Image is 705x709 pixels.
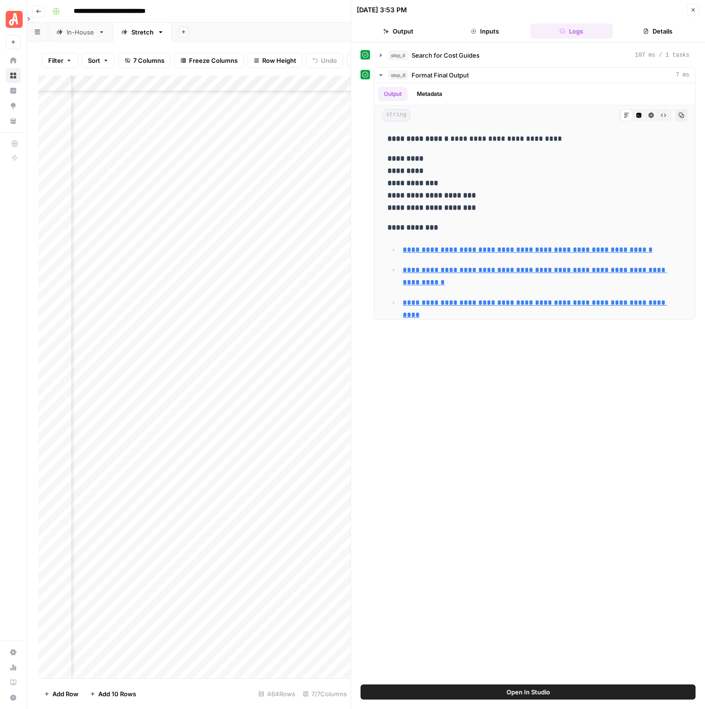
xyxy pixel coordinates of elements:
button: Freeze Columns [174,53,244,68]
div: 464 Rows [255,686,299,701]
span: Add Row [52,689,78,699]
button: Add Row [38,686,84,701]
span: Open In Studio [507,687,550,697]
a: Usage [6,660,21,675]
span: 7 ms [676,71,689,79]
button: Output [378,87,407,101]
a: Browse [6,68,21,83]
span: step_4 [388,51,408,60]
button: Add 10 Rows [84,686,142,701]
button: Help + Support [6,690,21,705]
button: 7 ms [374,68,695,83]
a: In-House [48,23,113,42]
span: Undo [321,56,337,65]
button: Row Height [248,53,302,68]
span: Search for Cost Guides [412,51,480,60]
img: Angi Logo [6,11,23,28]
div: In-House [67,27,95,37]
a: Stretch [113,23,172,42]
button: Undo [306,53,343,68]
div: 7/7 Columns [299,686,351,701]
span: 107 ms / 1 tasks [635,51,689,60]
span: Filter [48,56,63,65]
button: Open In Studio [361,684,696,700]
a: Learning Hub [6,675,21,690]
button: Logs [530,24,613,39]
span: Format Final Output [412,70,469,80]
span: 7 Columns [133,56,164,65]
span: Freeze Columns [189,56,238,65]
span: string [382,109,411,121]
span: Sort [88,56,100,65]
a: Settings [6,645,21,660]
button: Inputs [443,24,526,39]
button: 107 ms / 1 tasks [374,48,695,63]
button: Filter [42,53,78,68]
span: Add 10 Rows [98,689,136,699]
button: Metadata [411,87,448,101]
button: Workspace: Angi [6,8,21,31]
a: Opportunities [6,98,21,113]
a: Your Data [6,113,21,128]
div: 7 ms [374,83,695,319]
button: Sort [82,53,115,68]
span: step_6 [388,70,408,80]
button: Output [357,24,439,39]
a: Insights [6,83,21,98]
a: Home [6,53,21,68]
div: [DATE] 3:53 PM [357,5,407,15]
span: Row Height [262,56,296,65]
button: 7 Columns [119,53,171,68]
button: Details [617,24,699,39]
div: Stretch [131,27,154,37]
